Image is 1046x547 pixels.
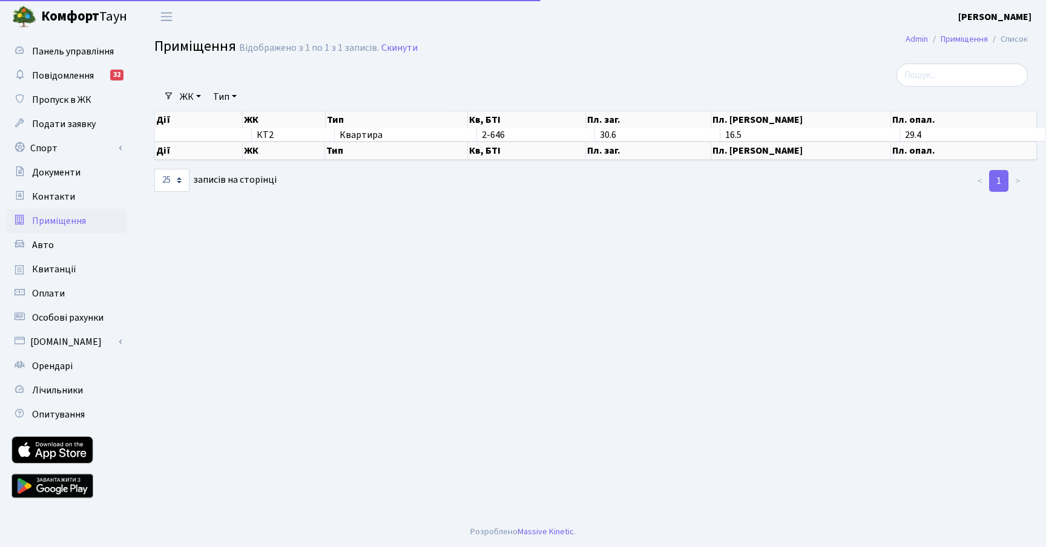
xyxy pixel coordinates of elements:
[32,190,75,203] span: Контакти
[518,525,574,538] a: Massive Kinetic
[711,142,891,160] th: Пл. [PERSON_NAME]
[586,142,711,160] th: Пл. заг.
[470,525,576,539] div: Розроблено .
[6,88,127,112] a: Пропуск в ЖК
[32,93,91,106] span: Пропуск в ЖК
[325,142,467,160] th: Тип
[468,111,587,128] th: Кв, БТІ
[12,5,36,29] img: logo.png
[32,263,76,276] span: Квитанції
[6,39,127,64] a: Панель управління
[381,42,418,54] a: Скинути
[32,166,81,179] span: Документи
[154,36,236,57] span: Приміщення
[154,169,189,192] select: записів на сторінці
[257,130,329,140] span: КТ2
[6,64,127,88] a: Повідомлення32
[891,111,1037,128] th: Пл. опал.
[600,128,616,142] span: 30.6
[243,142,326,160] th: ЖК
[32,214,86,228] span: Приміщення
[6,233,127,257] a: Авто
[711,111,891,128] th: Пл. [PERSON_NAME]
[6,281,127,306] a: Оплати
[468,142,587,160] th: Кв, БТІ
[887,27,1046,52] nav: breadcrumb
[41,7,127,27] span: Таун
[6,306,127,330] a: Особові рахунки
[243,111,326,128] th: ЖК
[586,111,711,128] th: Пл. заг.
[32,45,114,58] span: Панель управління
[175,87,206,107] a: ЖК
[32,408,85,421] span: Опитування
[41,7,99,26] b: Комфорт
[151,7,182,27] button: Переключити навігацію
[32,117,96,131] span: Подати заявку
[6,378,127,402] a: Лічильники
[6,112,127,136] a: Подати заявку
[340,130,472,140] span: Квартира
[326,111,468,128] th: Тип
[32,384,83,397] span: Лічильники
[32,69,94,82] span: Повідомлення
[989,170,1008,192] a: 1
[891,142,1037,160] th: Пл. опал.
[6,257,127,281] a: Квитанції
[154,169,277,192] label: записів на сторінці
[239,42,379,54] div: Відображено з 1 по 1 з 1 записів.
[905,128,921,142] span: 29.4
[6,136,127,160] a: Спорт
[906,33,928,45] a: Admin
[6,402,127,427] a: Опитування
[208,87,242,107] a: Тип
[155,111,243,128] th: Дії
[6,330,127,354] a: [DOMAIN_NAME]
[896,64,1028,87] input: Пошук...
[988,33,1028,46] li: Список
[941,33,988,45] a: Приміщення
[6,185,127,209] a: Контакти
[110,70,123,80] div: 32
[6,354,127,378] a: Орендарі
[6,160,127,185] a: Документи
[725,128,742,142] span: 16.5
[155,142,243,160] th: Дії
[32,359,73,373] span: Орендарі
[32,238,54,252] span: Авто
[32,311,104,324] span: Особові рахунки
[482,128,505,142] span: 2-646
[6,209,127,233] a: Приміщення
[32,287,65,300] span: Оплати
[958,10,1031,24] a: [PERSON_NAME]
